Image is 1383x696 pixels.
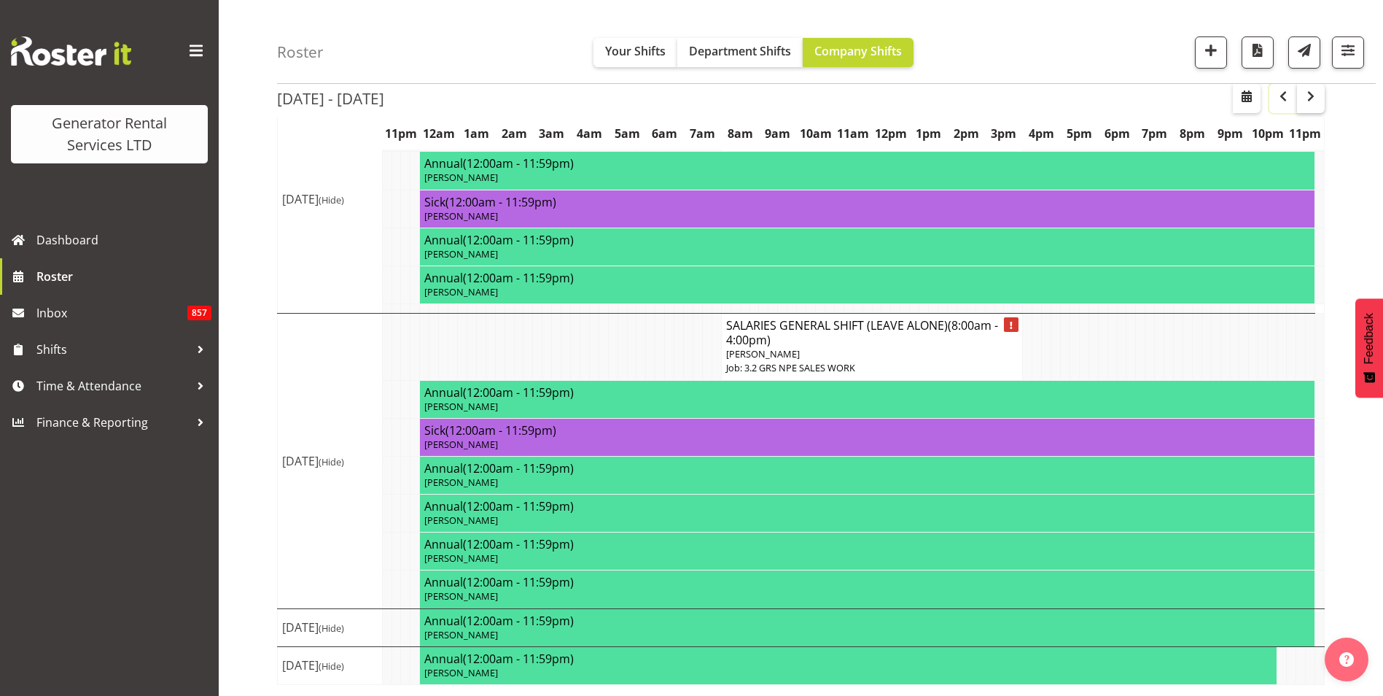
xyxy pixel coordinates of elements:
span: Feedback [1363,313,1376,364]
th: 6am [646,117,684,150]
h4: Annual [424,385,1310,400]
span: (12:00am - 11:59pm) [445,194,556,210]
h4: Sick [424,195,1310,209]
span: Dashboard [36,229,211,251]
button: Select a specific date within the roster. [1233,84,1261,113]
span: Time & Attendance [36,375,190,397]
span: [PERSON_NAME] [424,247,498,260]
span: Roster [36,266,211,287]
span: Your Shifts [605,43,666,59]
span: (8:00am - 4:00pm) [726,317,998,348]
button: Your Shifts [593,38,677,67]
span: Department Shifts [689,43,791,59]
h4: Annual [424,575,1310,589]
th: 11pm [382,117,420,150]
h4: Sick [424,423,1310,438]
th: 1am [457,117,495,150]
span: (12:00am - 11:59pm) [463,613,574,629]
button: Download a PDF of the roster according to the set date range. [1242,36,1274,69]
span: (12:00am - 11:59pm) [445,422,556,438]
span: [PERSON_NAME] [726,347,800,360]
span: [PERSON_NAME] [424,285,498,298]
h4: Annual [424,651,1272,666]
img: Rosterit website logo [11,36,131,66]
th: 9am [759,117,797,150]
h4: Annual [424,537,1310,552]
div: Generator Rental Services LTD [26,112,193,156]
h4: Annual [424,499,1310,514]
span: (12:00am - 11:59pm) [463,651,574,667]
span: (12:00am - 11:59pm) [463,574,574,590]
span: [PERSON_NAME] [424,476,498,489]
h4: Annual [424,614,1310,628]
th: 11pm [1287,117,1325,150]
button: Send a list of all shifts for the selected filtered period to all rostered employees. [1288,36,1320,69]
span: (12:00am - 11:59pm) [463,155,574,171]
th: 11am [834,117,872,150]
th: 3am [533,117,571,150]
th: 5pm [1060,117,1098,150]
span: Finance & Reporting [36,411,190,433]
td: [DATE] [278,314,383,609]
th: 10am [797,117,835,150]
span: (12:00am - 11:59pm) [463,498,574,514]
span: (12:00am - 11:59pm) [463,270,574,286]
span: Shifts [36,339,190,360]
span: (Hide) [319,455,344,468]
h4: SALARIES GENERAL SHIFT (LEAVE ALONE) [726,318,1018,347]
span: (Hide) [319,660,344,673]
p: Job: 3.2 GRS NPE SALES WORK [726,361,1018,375]
th: 4am [571,117,609,150]
span: (Hide) [319,193,344,206]
th: 5am [608,117,646,150]
span: [PERSON_NAME] [424,628,498,641]
th: 7pm [1136,117,1174,150]
th: 2pm [947,117,985,150]
td: [DATE] [278,608,383,646]
th: 12pm [872,117,910,150]
th: 8am [721,117,759,150]
img: help-xxl-2.png [1339,652,1354,667]
h2: [DATE] - [DATE] [277,89,384,108]
th: 6pm [1098,117,1136,150]
th: 1pm [910,117,948,150]
th: 8pm [1174,117,1212,150]
span: Inbox [36,302,187,324]
span: Company Shifts [814,43,902,59]
td: [DATE] [278,85,383,314]
h4: Annual [424,233,1310,247]
button: Filter Shifts [1332,36,1364,69]
span: [PERSON_NAME] [424,438,498,451]
span: [PERSON_NAME] [424,171,498,184]
span: (12:00am - 11:59pm) [463,536,574,552]
button: Company Shifts [803,38,913,67]
button: Feedback - Show survey [1355,298,1383,398]
span: [PERSON_NAME] [424,209,498,223]
h4: Roster [277,44,324,61]
span: (Hide) [319,622,344,635]
td: [DATE] [278,646,383,684]
span: [PERSON_NAME] [424,552,498,565]
span: (12:00am - 11:59pm) [463,384,574,401]
h4: Annual [424,156,1310,171]
button: Add a new shift [1195,36,1227,69]
th: 4pm [1023,117,1061,150]
span: [PERSON_NAME] [424,666,498,679]
th: 3pm [985,117,1023,150]
th: 7am [684,117,722,150]
span: 857 [187,306,211,320]
span: [PERSON_NAME] [424,514,498,527]
th: 9pm [1211,117,1249,150]
span: [PERSON_NAME] [424,400,498,413]
h4: Annual [424,461,1310,476]
th: 10pm [1249,117,1287,150]
th: 12am [420,117,458,150]
span: (12:00am - 11:59pm) [463,232,574,248]
span: (12:00am - 11:59pm) [463,460,574,476]
th: 2am [495,117,533,150]
span: [PERSON_NAME] [424,589,498,603]
button: Department Shifts [677,38,803,67]
h4: Annual [424,271,1310,285]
